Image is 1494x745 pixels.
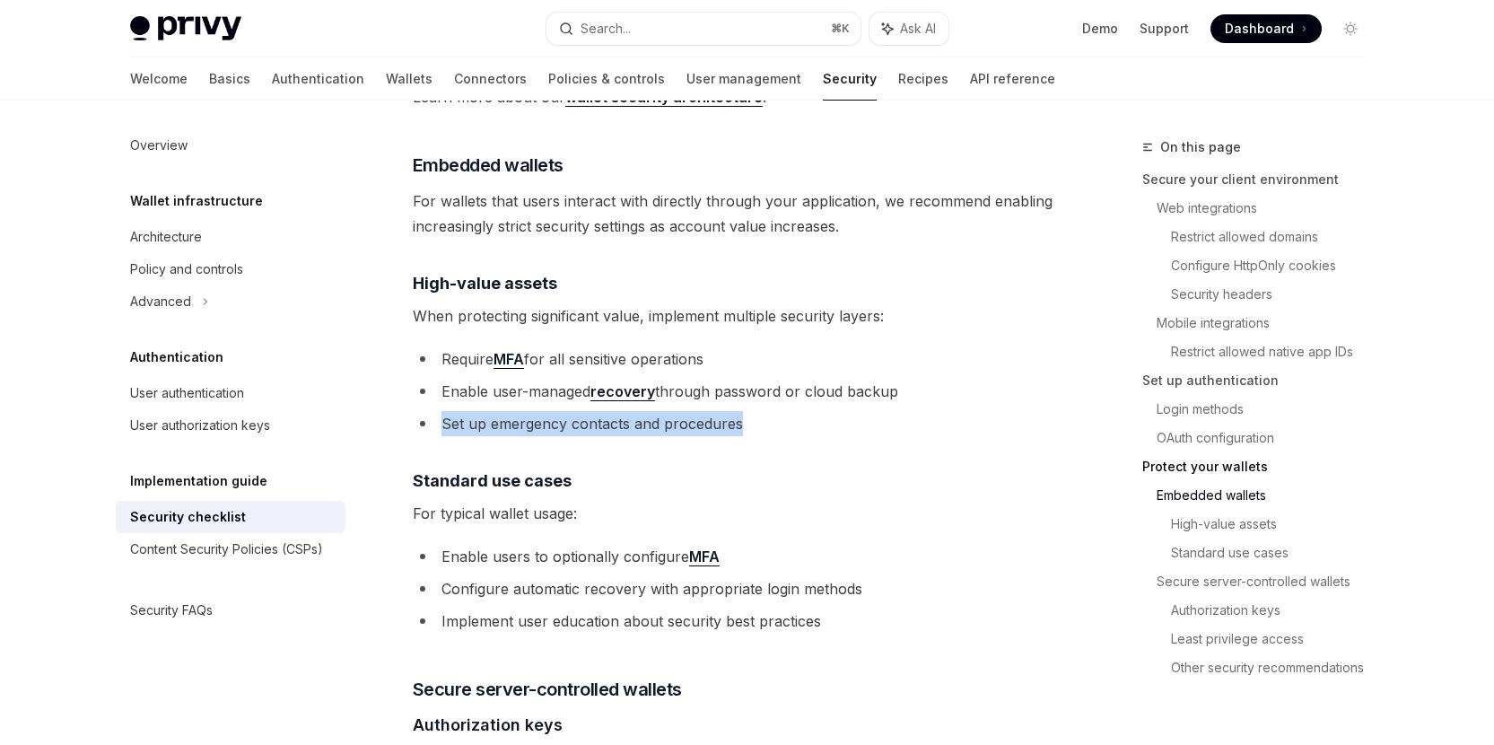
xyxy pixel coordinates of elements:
[1171,223,1379,251] a: Restrict allowed domains
[831,22,850,36] span: ⌘ K
[548,57,665,101] a: Policies & controls
[130,382,244,404] div: User authentication
[1140,20,1189,38] a: Support
[130,415,270,436] div: User authorization keys
[413,303,1060,329] span: When protecting significant value, implement multiple security layers:
[1157,194,1379,223] a: Web integrations
[130,470,267,492] h5: Implementation guide
[413,379,1060,404] li: Enable user-managed through password or cloud backup
[1142,165,1379,194] a: Secure your client environment
[1171,653,1379,682] a: Other security recommendations
[116,594,345,627] a: Security FAQs
[970,57,1055,101] a: API reference
[413,153,564,178] span: Embedded wallets
[413,274,557,293] strong: High-value assets
[454,57,527,101] a: Connectors
[1157,395,1379,424] a: Login methods
[130,506,246,528] div: Security checklist
[130,539,323,560] div: Content Security Policies (CSPs)
[116,253,345,285] a: Policy and controls
[116,501,345,533] a: Security checklist
[1142,366,1379,395] a: Set up authentication
[1171,251,1379,280] a: Configure HttpOnly cookies
[130,226,202,248] div: Architecture
[1157,309,1379,337] a: Mobile integrations
[1142,452,1379,481] a: Protect your wallets
[413,677,682,702] span: Secure server-controlled wallets
[898,57,948,101] a: Recipes
[1171,337,1379,366] a: Restrict allowed native app IDs
[689,548,720,566] a: MFA
[1225,20,1294,38] span: Dashboard
[546,13,861,45] button: Search...⌘K
[590,382,655,401] a: recovery
[116,533,345,565] a: Content Security Policies (CSPs)
[272,57,364,101] a: Authentication
[1157,481,1379,510] a: Embedded wallets
[130,16,241,41] img: light logo
[413,609,1060,634] li: Implement user education about security best practices
[130,57,188,101] a: Welcome
[130,190,263,212] h5: Wallet infrastructure
[413,411,1060,436] li: Set up emergency contacts and procedures
[413,188,1060,239] span: For wallets that users interact with directly through your application, we recommend enabling inc...
[1160,136,1241,158] span: On this page
[686,57,801,101] a: User management
[116,409,345,442] a: User authorization keys
[116,377,345,409] a: User authentication
[1336,14,1365,43] button: Toggle dark mode
[413,471,572,490] strong: Standard use cases
[116,129,345,162] a: Overview
[413,346,1060,372] li: Require for all sensitive operations
[130,259,243,280] div: Policy and controls
[823,57,877,101] a: Security
[130,600,213,621] div: Security FAQs
[900,20,936,38] span: Ask AI
[116,221,345,253] a: Architecture
[413,713,563,737] span: Authorization keys
[130,346,223,368] h5: Authentication
[1171,596,1379,625] a: Authorization keys
[413,576,1060,601] li: Configure automatic recovery with appropriate login methods
[209,57,250,101] a: Basics
[413,501,1060,526] span: For typical wallet usage:
[386,57,432,101] a: Wallets
[130,135,188,156] div: Overview
[1210,14,1322,43] a: Dashboard
[581,18,631,39] div: Search...
[1171,510,1379,539] a: High-value assets
[130,291,191,312] div: Advanced
[869,13,948,45] button: Ask AI
[1171,625,1379,653] a: Least privilege access
[1171,280,1379,309] a: Security headers
[413,544,1060,569] li: Enable users to optionally configure
[1082,20,1118,38] a: Demo
[494,350,524,369] a: MFA
[1157,424,1379,452] a: OAuth configuration
[1157,567,1379,596] a: Secure server-controlled wallets
[1171,539,1379,567] a: Standard use cases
